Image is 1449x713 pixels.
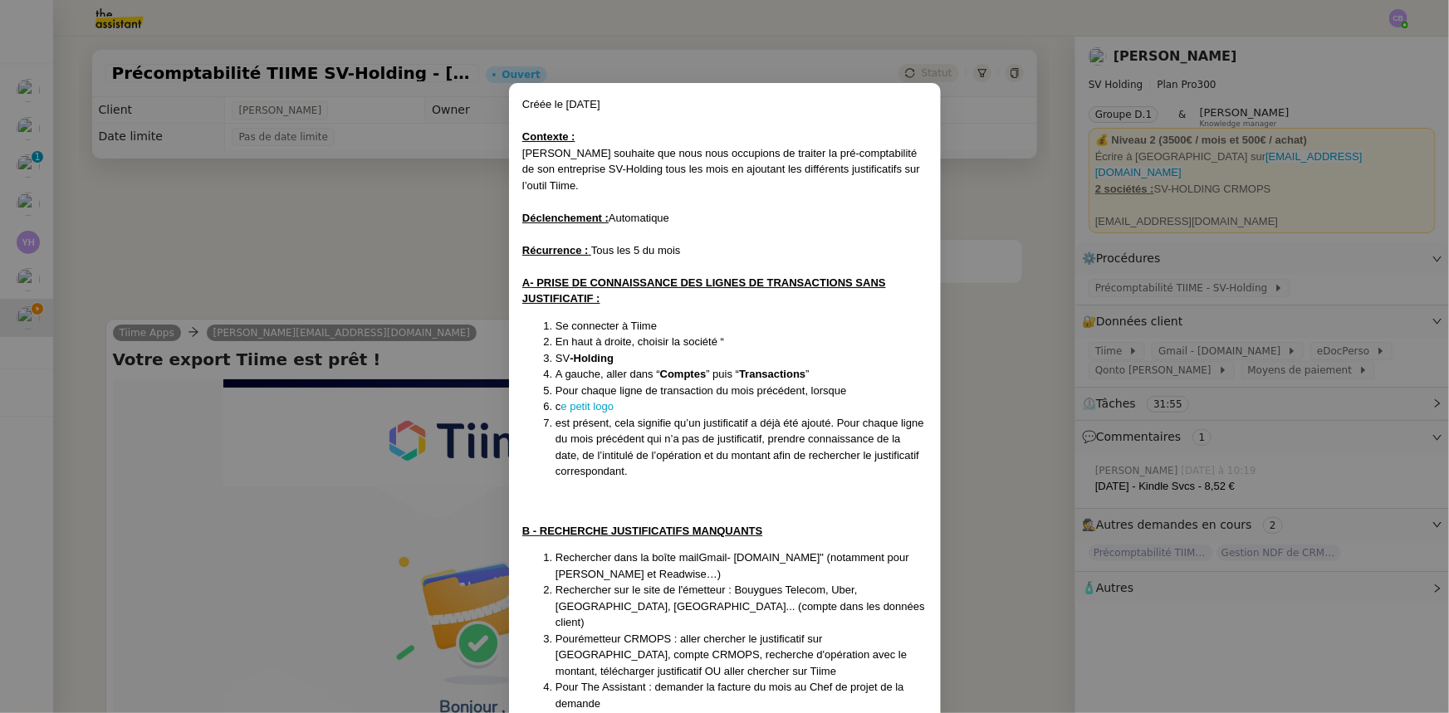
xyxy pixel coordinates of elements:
strong: Comptes [659,368,706,380]
span: Tous les 5 du mois [590,244,680,256]
strong: -Holding [570,352,614,364]
span: Se connecter à Tiime [556,320,657,332]
span: A gauche, aller dans “ [556,368,660,380]
span: r The Assistant : demander la facture du mois au Chef de projet de la demande [556,681,904,710]
a: e petit logo [561,400,614,413]
u: B - RECHE [522,525,577,537]
li: Pour [556,631,928,680]
u: Déclenchement : [522,212,609,224]
span: rcher sur le site de l'émetteur : Bouygues Telecom, Uber, [GEOGRAPHIC_DATA], [GEOGRAPHIC_DATA]...... [556,584,925,628]
li: Pou [556,679,928,711]
u: Contexte : [522,130,575,143]
u: Récurrence : [522,244,588,256]
li: c [556,398,928,415]
strong: Transactions [739,368,805,380]
span: est présent, cela signifie qu’un justificatif a déjà été ajouté. Pour chaque ligne du mois précéd... [556,417,924,478]
span: émetteur CRMOPS : aller chercher le justificatif sur [GEOGRAPHIC_DATA], compte CRMOPS, recherche ... [556,632,907,677]
span: Pour chaque ligne de transaction du mois précédent, lorsque [556,384,847,397]
span: En haut à droite, choisir la société “ [556,335,724,348]
span: - [DOMAIN_NAME]" (notamment pour [PERSON_NAME] et Readwise…) [556,551,909,580]
span: Créée le [DATE] [522,98,600,110]
li: SV [556,350,928,367]
li: Reche [556,582,928,631]
span: [PERSON_NAME] souhaite que nous nous occupions de traiter la pré-comptabilité de son entreprise S... [522,147,920,192]
span: ” [805,368,809,380]
span: ” puis “ [706,368,739,380]
span: Automatique [609,212,669,224]
li: Recherch Gmail [556,549,928,582]
u: RCHE JUSTIFICATIFS MANQUANTS [577,525,762,537]
span: er dans la boîte mail [601,551,698,564]
u: A- PRISE DE CONNAISSANCE DES LIGNES DE TRANSACTIONS SANS JUSTIFICATIF : [522,276,886,305]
